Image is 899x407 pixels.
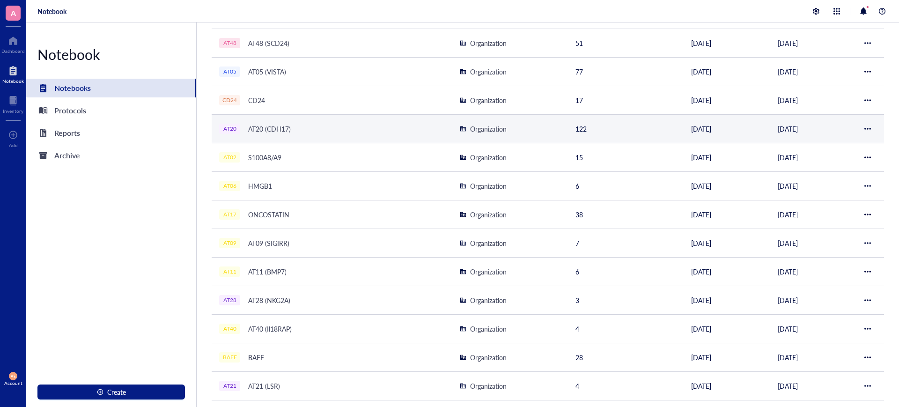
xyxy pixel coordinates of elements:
[54,126,80,140] div: Reports
[770,114,857,143] td: [DATE]
[684,114,770,143] td: [DATE]
[770,29,857,57] td: [DATE]
[470,381,507,391] div: Organization
[244,237,294,250] div: AT09 (SIGIRR)
[568,314,684,343] td: 4
[1,48,25,54] div: Dashboard
[470,67,507,77] div: Organization
[470,238,507,248] div: Organization
[770,229,857,257] td: [DATE]
[26,124,196,142] a: Reports
[684,229,770,257] td: [DATE]
[11,374,15,378] span: AE
[2,78,24,84] div: Notebook
[568,143,684,171] td: 15
[244,65,290,78] div: AT05 (VISTA)
[2,63,24,84] a: Notebook
[568,86,684,114] td: 17
[684,257,770,286] td: [DATE]
[470,352,507,363] div: Organization
[37,7,66,15] a: Notebook
[26,45,196,64] div: Notebook
[770,200,857,229] td: [DATE]
[770,371,857,400] td: [DATE]
[470,209,507,220] div: Organization
[244,122,295,135] div: AT20 (CDH17)
[568,257,684,286] td: 6
[54,104,86,117] div: Protocols
[770,171,857,200] td: [DATE]
[568,171,684,200] td: 6
[770,86,857,114] td: [DATE]
[3,93,23,114] a: Inventory
[470,324,507,334] div: Organization
[470,295,507,305] div: Organization
[26,79,196,97] a: Notebooks
[770,57,857,86] td: [DATE]
[244,294,295,307] div: AT28 (NKG2A)
[568,200,684,229] td: 38
[770,314,857,343] td: [DATE]
[244,322,296,335] div: AT40 (Il18RAP)
[568,57,684,86] td: 77
[107,388,126,396] span: Create
[54,81,91,95] div: Notebooks
[11,7,16,19] span: A
[37,385,185,400] button: Create
[770,343,857,371] td: [DATE]
[684,29,770,57] td: [DATE]
[244,94,269,107] div: CD24
[244,379,284,392] div: AT21 (LSR)
[26,146,196,165] a: Archive
[26,101,196,120] a: Protocols
[244,151,286,164] div: S100A8/A9
[244,208,294,221] div: ONCOSTATIN
[684,171,770,200] td: [DATE]
[684,371,770,400] td: [DATE]
[568,114,684,143] td: 122
[470,38,507,48] div: Organization
[684,57,770,86] td: [DATE]
[244,37,294,50] div: AT48 (SCD24)
[684,343,770,371] td: [DATE]
[9,142,18,148] div: Add
[4,380,22,386] div: Account
[770,257,857,286] td: [DATE]
[244,265,291,278] div: AT11 (BMP7)
[568,229,684,257] td: 7
[470,152,507,163] div: Organization
[1,33,25,54] a: Dashboard
[684,314,770,343] td: [DATE]
[470,181,507,191] div: Organization
[684,286,770,314] td: [DATE]
[568,343,684,371] td: 28
[770,143,857,171] td: [DATE]
[470,124,507,134] div: Organization
[770,286,857,314] td: [DATE]
[470,266,507,277] div: Organization
[244,351,268,364] div: BAFF
[684,143,770,171] td: [DATE]
[568,29,684,57] td: 51
[568,371,684,400] td: 4
[3,108,23,114] div: Inventory
[54,149,80,162] div: Archive
[568,286,684,314] td: 3
[244,179,276,192] div: HMGB1
[470,95,507,105] div: Organization
[684,86,770,114] td: [DATE]
[684,200,770,229] td: [DATE]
